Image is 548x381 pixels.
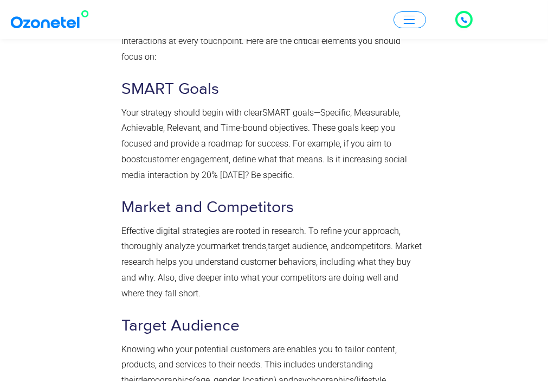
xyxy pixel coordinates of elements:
[268,241,327,251] span: target audience
[121,107,401,164] span: —Specific, Measurable, Achievable, Relevant, and Time-bound objectives. These goals keep you focu...
[121,316,240,335] span: Target Audience
[214,241,266,251] span: market trends
[327,241,345,251] span: , and
[121,154,407,180] span: , define what that means. Is it increasing social media interaction by 20% [DATE]? Be specific.
[143,154,229,164] span: customer engagement
[121,198,294,217] span: Market and Competitors
[345,241,391,251] span: competitors
[121,20,401,62] span: A well-executed strategy drives engagement and ensures seamless interactions at every touchpoint....
[121,79,219,99] span: SMART Goals
[262,107,314,118] span: SMART goals
[266,241,268,251] span: ,
[121,241,422,298] span: . Market research helps you understand customer behaviors, including what they buy and why. Also,...
[121,226,401,252] span: Effective digital strategies are rooted in research. To refine your approach, thoroughly analyze ...
[121,107,262,118] span: Your strategy should begin with clear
